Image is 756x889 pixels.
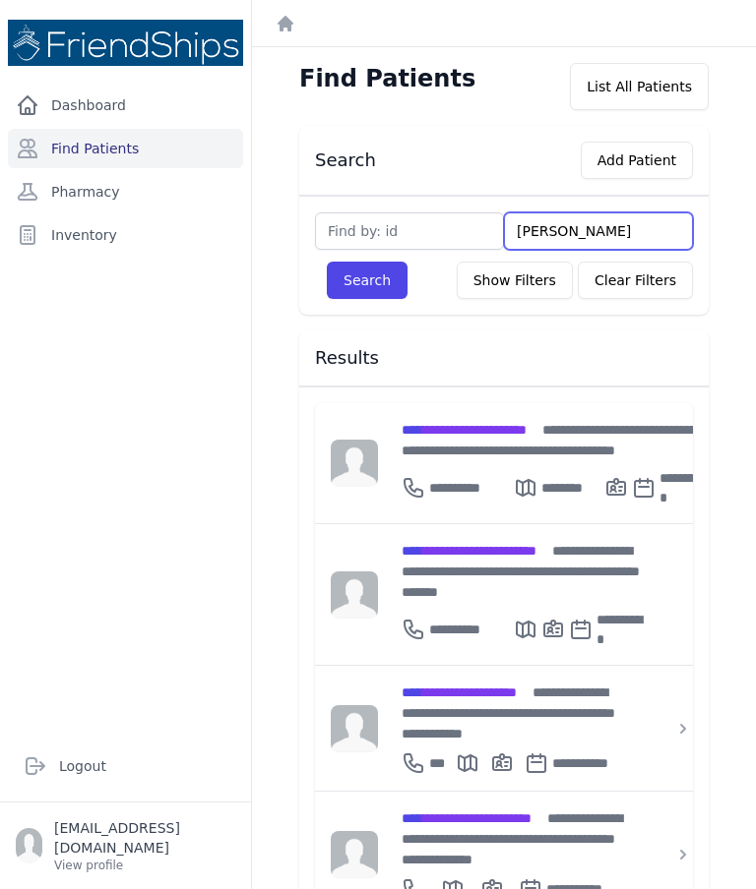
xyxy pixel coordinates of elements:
a: Inventory [8,215,243,255]
h3: Results [315,346,693,370]
h3: Search [315,148,376,172]
input: Find by: id [315,212,504,250]
input: Search by: name, government id or phone [504,212,693,250]
div: List All Patients [570,63,709,110]
a: Dashboard [8,86,243,125]
a: Find Patients [8,129,243,168]
img: person-242608b1a05df3501eefc295dc1bc67a.jpg [331,571,378,619]
img: Medical Missions EMR [8,20,243,66]
button: Search [327,262,408,299]
h1: Find Patients [299,63,475,94]
a: Pharmacy [8,172,243,211]
a: Logout [16,746,235,786]
button: Clear Filters [578,262,693,299]
p: [EMAIL_ADDRESS][DOMAIN_NAME] [54,818,235,858]
button: Show Filters [457,262,573,299]
img: person-242608b1a05df3501eefc295dc1bc67a.jpg [331,440,378,487]
img: person-242608b1a05df3501eefc295dc1bc67a.jpg [331,831,378,878]
a: [EMAIL_ADDRESS][DOMAIN_NAME] View profile [16,818,235,873]
p: View profile [54,858,235,873]
img: person-242608b1a05df3501eefc295dc1bc67a.jpg [331,705,378,752]
button: Add Patient [581,142,693,179]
